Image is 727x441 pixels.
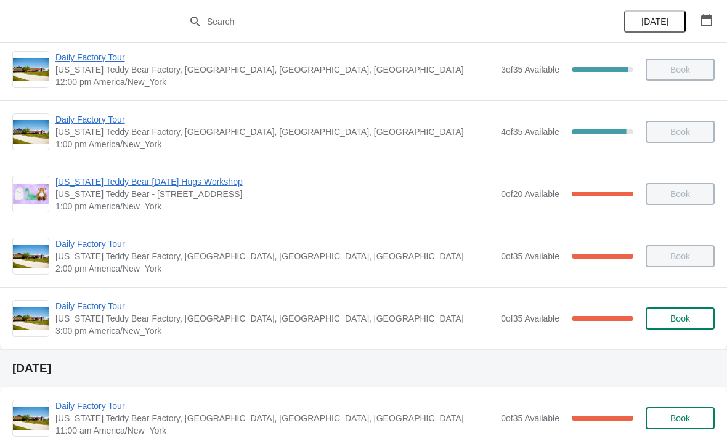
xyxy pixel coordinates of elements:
span: 1:00 pm America/New_York [55,138,495,150]
span: 0 of 35 Available [501,413,559,423]
span: 0 of 35 Available [501,314,559,323]
span: Daily Factory Tour [55,300,495,312]
span: Book [670,314,690,323]
button: [DATE] [624,10,686,33]
span: [DATE] [641,17,668,26]
span: [US_STATE] Teddy Bear Factory, [GEOGRAPHIC_DATA], [GEOGRAPHIC_DATA], [GEOGRAPHIC_DATA] [55,126,495,138]
span: 4 of 35 Available [501,127,559,137]
span: [US_STATE] Teddy Bear Factory, [GEOGRAPHIC_DATA], [GEOGRAPHIC_DATA], [GEOGRAPHIC_DATA] [55,412,495,424]
span: 11:00 am America/New_York [55,424,495,437]
span: 3 of 35 Available [501,65,559,75]
img: Vermont Teddy Bear Halloween Hugs Workshop | Vermont Teddy Bear - 6655 Shelburne Rd, Shelburne VT... [13,184,49,204]
span: [US_STATE] Teddy Bear Factory, [GEOGRAPHIC_DATA], [GEOGRAPHIC_DATA], [GEOGRAPHIC_DATA] [55,312,495,325]
span: Daily Factory Tour [55,113,495,126]
img: Daily Factory Tour | Vermont Teddy Bear Factory, Shelburne Road, Shelburne, VT, USA | 1:00 pm Ame... [13,120,49,144]
span: 3:00 pm America/New_York [55,325,495,337]
span: 0 of 35 Available [501,251,559,261]
h2: [DATE] [12,362,715,374]
span: 0 of 20 Available [501,189,559,199]
span: 2:00 pm America/New_York [55,262,495,275]
span: [US_STATE] Teddy Bear Factory, [GEOGRAPHIC_DATA], [GEOGRAPHIC_DATA], [GEOGRAPHIC_DATA] [55,63,495,76]
img: Daily Factory Tour | Vermont Teddy Bear Factory, Shelburne Road, Shelburne, VT, USA | 12:00 pm Am... [13,58,49,82]
span: 1:00 pm America/New_York [55,200,495,212]
input: Search [206,10,545,33]
img: Daily Factory Tour | Vermont Teddy Bear Factory, Shelburne Road, Shelburne, VT, USA | 3:00 pm Ame... [13,307,49,331]
span: Daily Factory Tour [55,51,495,63]
span: Daily Factory Tour [55,238,495,250]
span: [US_STATE] Teddy Bear Factory, [GEOGRAPHIC_DATA], [GEOGRAPHIC_DATA], [GEOGRAPHIC_DATA] [55,250,495,262]
span: [US_STATE] Teddy Bear [DATE] Hugs Workshop [55,176,495,188]
span: 12:00 pm America/New_York [55,76,495,88]
button: Book [646,307,715,330]
span: [US_STATE] Teddy Bear - [STREET_ADDRESS] [55,188,495,200]
span: Book [670,413,690,423]
img: Daily Factory Tour | Vermont Teddy Bear Factory, Shelburne Road, Shelburne, VT, USA | 11:00 am Am... [13,407,49,431]
img: Daily Factory Tour | Vermont Teddy Bear Factory, Shelburne Road, Shelburne, VT, USA | 2:00 pm Ame... [13,245,49,269]
span: Daily Factory Tour [55,400,495,412]
button: Book [646,407,715,429]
